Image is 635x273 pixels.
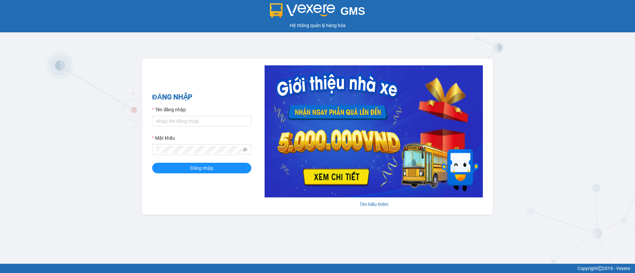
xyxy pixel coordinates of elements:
div: Tìm hiểu thêm [265,201,483,208]
span: GMS [340,5,365,17]
div: Hệ thống quản lý hàng hóa [2,22,633,29]
span: Đăng nhập [190,164,213,172]
div: Copyright 2019 - Vexere [5,265,630,272]
span: eye-invisible [243,147,247,152]
label: Mật khẩu [152,134,175,142]
label: Tên đăng nhập [152,106,186,113]
img: logo 2 [270,3,335,18]
img: banner-0 [265,65,483,197]
a: GMS [270,10,365,15]
h2: ĐĂNG NHẬP [152,92,251,103]
span: copyright [598,266,602,271]
button: Đăng nhập [152,163,251,173]
input: Tên đăng nhập [152,116,251,126]
input: Mật khẩu [156,146,241,153]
